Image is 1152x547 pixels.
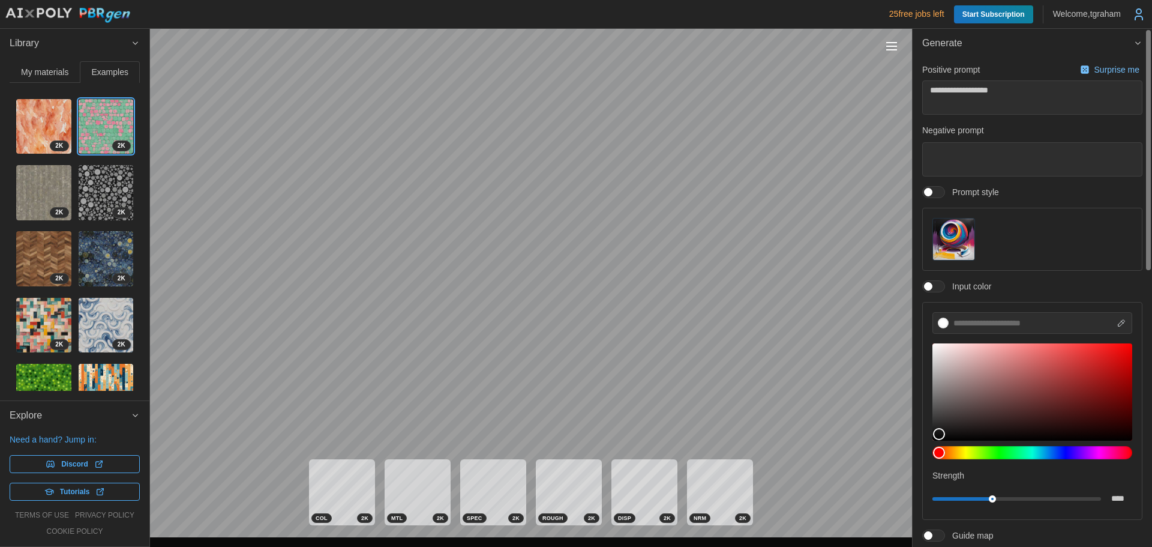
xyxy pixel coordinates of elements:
[16,99,71,154] img: x8yfbN4GTchSu5dOOcil
[61,456,88,473] span: Discord
[954,5,1033,23] a: Start Subscription
[55,274,63,283] span: 2 K
[118,340,125,349] span: 2 K
[16,363,72,420] a: JRFGPhhRt5Yj1BDkBmTq2K
[16,231,72,287] a: xGfjer9ro03ZFYxz6oRE2K
[588,514,595,522] span: 2 K
[16,165,72,221] a: xFUu4JYEYTMgrsbqNkuZ2K
[46,527,103,537] a: cookie policy
[1077,61,1142,78] button: Surprise me
[694,514,706,522] span: NRM
[79,298,134,353] img: BaNnYycJ0fHhekiD6q2s
[79,231,134,286] img: Hz2WzdisDSdMN9J5i1Bs
[10,401,131,431] span: Explore
[78,297,134,354] a: BaNnYycJ0fHhekiD6q2s2K
[962,5,1025,23] span: Start Subscription
[10,483,140,501] a: Tutorials
[933,219,974,260] img: Prompt style
[55,208,63,217] span: 2 K
[512,514,520,522] span: 2 K
[5,7,131,23] img: AIxPoly PBRgen
[75,510,134,521] a: privacy policy
[16,364,71,419] img: JRFGPhhRt5Yj1BDkBmTq
[361,514,368,522] span: 2 K
[922,64,980,76] p: Positive prompt
[118,208,125,217] span: 2 K
[15,510,69,521] a: terms of use
[945,280,991,292] span: Input color
[118,141,125,151] span: 2 K
[118,274,125,283] span: 2 K
[78,165,134,221] a: rHikvvBoB3BgiCY53ZRV2K
[10,455,140,473] a: Discord
[21,68,68,76] span: My materials
[889,8,944,20] p: 25 free jobs left
[55,340,63,349] span: 2 K
[79,99,134,154] img: A4Ip82XD3EJnSCKI0NXd
[16,98,72,155] a: x8yfbN4GTchSu5dOOcil2K
[55,141,63,151] span: 2 K
[79,364,134,419] img: E0WDekRgOSM6MXRuYTC4
[664,514,671,522] span: 2 K
[78,363,134,420] a: E0WDekRgOSM6MXRuYTC42K
[79,165,134,220] img: rHikvvBoB3BgiCY53ZRV
[1094,64,1142,76] p: Surprise me
[922,29,1133,58] span: Generate
[542,514,563,522] span: ROUGH
[739,514,746,522] span: 2 K
[316,514,328,522] span: COL
[10,29,131,58] span: Library
[945,186,999,198] span: Prompt style
[467,514,482,522] span: SPEC
[437,514,444,522] span: 2 K
[78,98,134,155] a: A4Ip82XD3EJnSCKI0NXd2K
[16,297,72,354] a: HoR2omZZLXJGORTLu1Xa2K
[618,514,631,522] span: DISP
[78,231,134,287] a: Hz2WzdisDSdMN9J5i1Bs2K
[60,483,90,500] span: Tutorials
[945,530,993,542] span: Guide map
[913,29,1152,58] button: Generate
[16,298,71,353] img: HoR2omZZLXJGORTLu1Xa
[16,231,71,286] img: xGfjer9ro03ZFYxz6oRE
[92,68,128,76] span: Examples
[10,434,140,446] p: Need a hand? Jump in:
[16,165,71,220] img: xFUu4JYEYTMgrsbqNkuZ
[932,470,1132,482] p: Strength
[922,124,1142,136] p: Negative prompt
[883,38,900,55] button: Toggle viewport controls
[391,514,403,522] span: MTL
[1053,8,1121,20] p: Welcome, tgraham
